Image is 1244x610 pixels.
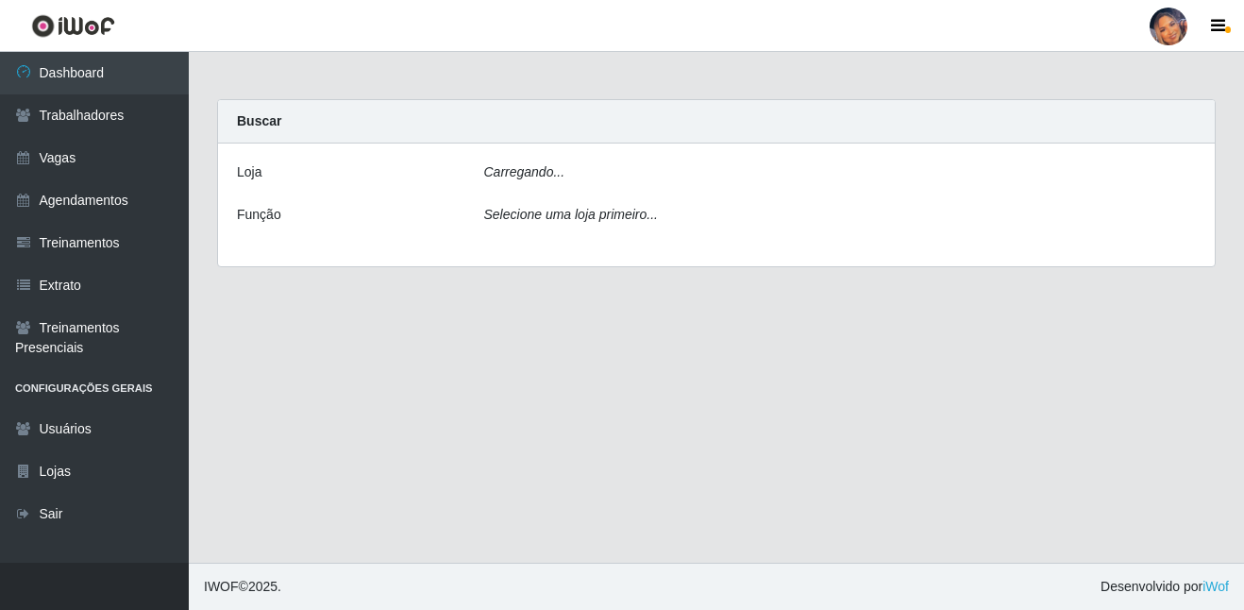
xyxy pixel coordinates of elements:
span: © 2025 . [204,577,281,597]
span: IWOF [204,579,239,594]
i: Selecione uma loja primeiro... [484,207,658,222]
a: iWof [1202,579,1229,594]
span: Desenvolvido por [1101,577,1229,597]
img: CoreUI Logo [31,14,115,38]
i: Carregando... [484,164,565,179]
strong: Buscar [237,113,281,128]
label: Função [237,205,281,225]
label: Loja [237,162,261,182]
